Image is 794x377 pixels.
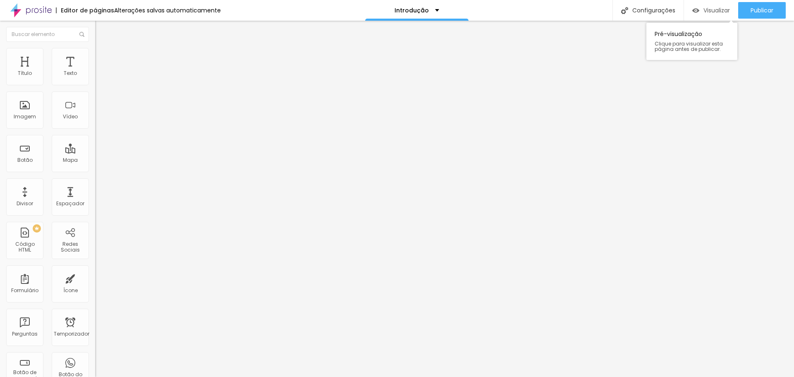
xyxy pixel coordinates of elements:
[61,240,80,253] font: Redes Sociais
[17,200,33,207] font: Divisor
[54,330,89,337] font: Temporizador
[14,113,36,120] font: Imagem
[114,6,221,14] font: Alterações salvas automaticamente
[692,7,699,14] img: view-1.svg
[621,7,628,14] img: Ícone
[64,70,77,77] font: Texto
[63,113,78,120] font: Vídeo
[11,287,38,294] font: Formulário
[395,6,429,14] font: Introdução
[751,6,773,14] font: Publicar
[17,156,33,163] font: Botão
[15,240,35,253] font: Código HTML
[632,6,675,14] font: Configurações
[63,156,78,163] font: Mapa
[6,27,89,42] input: Buscar elemento
[703,6,730,14] font: Visualizar
[56,200,84,207] font: Espaçador
[95,21,794,377] iframe: Editor
[738,2,786,19] button: Publicar
[12,330,38,337] font: Perguntas
[655,30,702,38] font: Pré-visualização
[684,2,738,19] button: Visualizar
[61,6,114,14] font: Editor de páginas
[63,287,78,294] font: Ícone
[655,40,723,53] font: Clique para visualizar esta página antes de publicar.
[18,70,32,77] font: Título
[79,32,84,37] img: Ícone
